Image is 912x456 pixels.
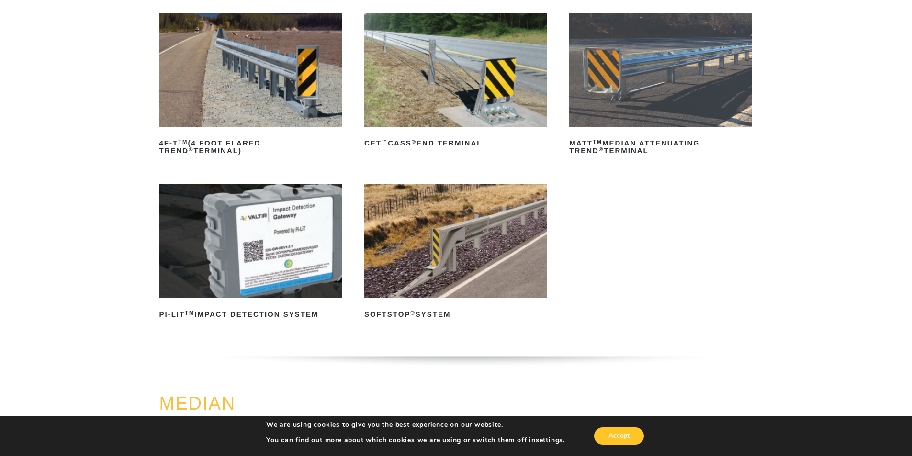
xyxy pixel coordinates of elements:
[159,184,341,322] a: PI-LITTMImpact Detection System
[536,436,563,445] button: settings
[410,310,415,316] sup: ®
[159,13,341,158] a: 4F-TTM(4 Foot Flared TREND®Terminal)
[412,139,417,145] sup: ®
[569,135,752,158] h2: MATT Median Attenuating TREND Terminal
[364,135,547,151] h2: CET CASS End Terminal
[266,421,565,429] p: We are using cookies to give you the best experience on our website.
[178,139,188,145] sup: TM
[569,13,752,158] a: MATTTMMedian Attenuating TREND®Terminal
[364,184,547,322] a: SoftStop®System
[266,436,565,445] p: You can find out more about which cookies we are using or switch them off in .
[593,139,602,145] sup: TM
[364,307,547,322] h2: SoftStop System
[159,135,341,158] h2: 4F-T (4 Foot Flared TREND Terminal)
[599,146,604,152] sup: ®
[382,139,388,145] sup: ™
[364,184,547,298] img: SoftStop System End Terminal
[185,310,194,316] sup: TM
[189,146,193,152] sup: ®
[594,427,644,445] button: Accept
[159,393,236,413] a: MEDIAN
[159,307,341,322] h2: PI-LIT Impact Detection System
[364,13,547,151] a: CET™CASS®End Terminal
